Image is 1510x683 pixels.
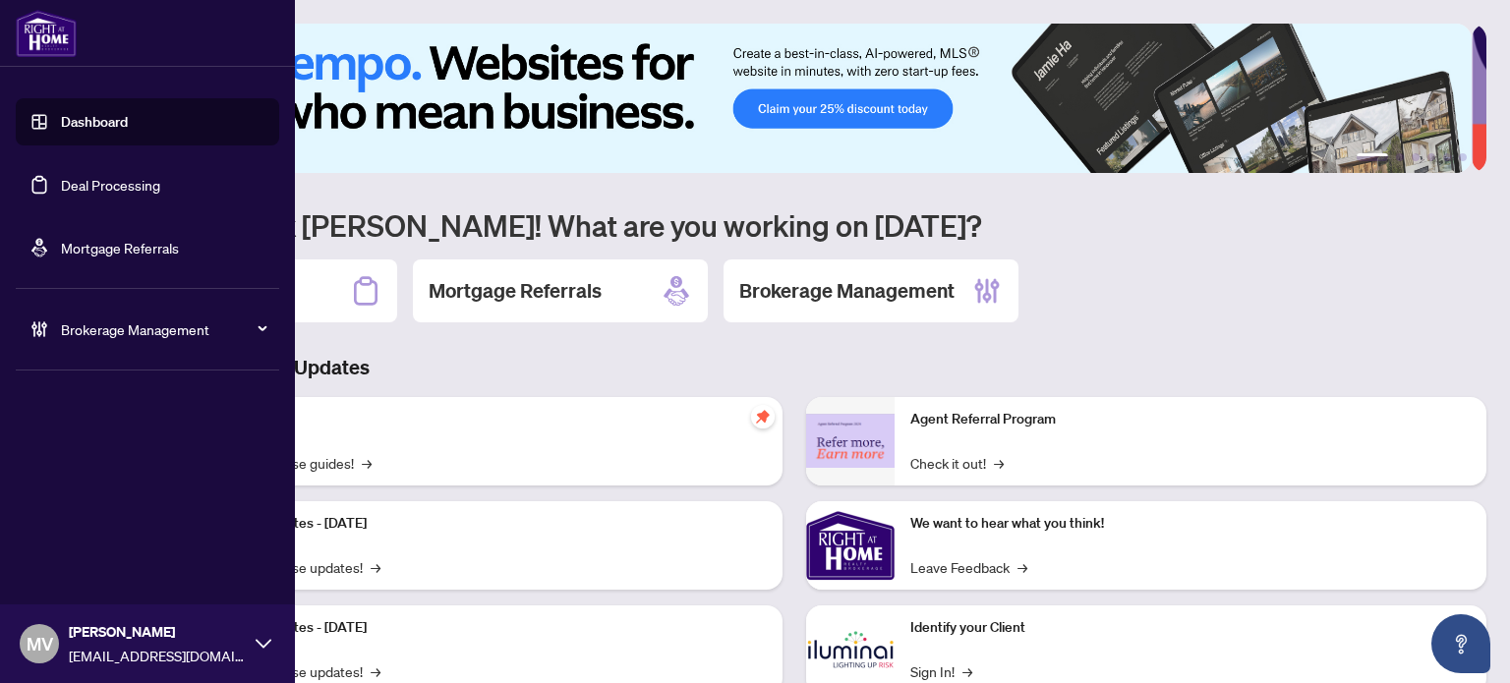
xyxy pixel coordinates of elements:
[1017,556,1027,578] span: →
[371,660,380,682] span: →
[1396,153,1404,161] button: 2
[61,318,265,340] span: Brokerage Management
[962,660,972,682] span: →
[910,452,1004,474] a: Check it out!→
[910,409,1471,430] p: Agent Referral Program
[910,660,972,682] a: Sign In!→
[102,206,1486,244] h1: Welcome back [PERSON_NAME]! What are you working on [DATE]?
[102,24,1472,173] img: Slide 0
[429,277,602,305] h2: Mortgage Referrals
[61,113,128,131] a: Dashboard
[1459,153,1467,161] button: 6
[751,405,775,428] span: pushpin
[806,501,895,590] img: We want to hear what you think!
[1412,153,1420,161] button: 3
[1431,614,1490,673] button: Open asap
[61,239,179,256] a: Mortgage Referrals
[910,617,1471,639] p: Identify your Client
[16,10,77,57] img: logo
[1443,153,1451,161] button: 5
[27,630,53,657] span: MV
[910,513,1471,535] p: We want to hear what you think!
[806,414,895,468] img: Agent Referral Program
[69,621,246,643] span: [PERSON_NAME]
[206,617,767,639] p: Platform Updates - [DATE]
[1427,153,1435,161] button: 4
[61,176,160,194] a: Deal Processing
[102,354,1486,381] h3: Brokerage & Industry Updates
[739,277,955,305] h2: Brokerage Management
[1357,153,1388,161] button: 1
[994,452,1004,474] span: →
[362,452,372,474] span: →
[371,556,380,578] span: →
[206,409,767,430] p: Self-Help
[206,513,767,535] p: Platform Updates - [DATE]
[910,556,1027,578] a: Leave Feedback→
[69,645,246,666] span: [EMAIL_ADDRESS][DOMAIN_NAME]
